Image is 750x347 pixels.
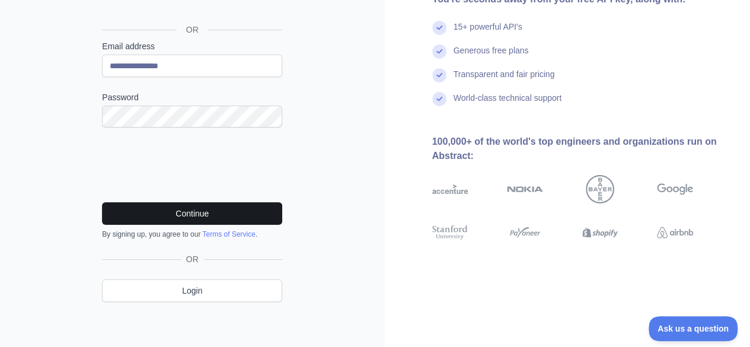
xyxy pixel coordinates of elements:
[102,40,282,52] label: Email address
[432,68,446,82] img: check mark
[102,230,282,239] div: By signing up, you agree to our .
[432,44,446,59] img: check mark
[507,224,543,241] img: payoneer
[102,142,282,188] iframe: reCAPTCHA
[657,175,693,203] img: google
[432,175,468,203] img: accenture
[177,24,208,36] span: OR
[432,21,446,35] img: check mark
[432,135,732,163] div: 100,000+ of the world's top engineers and organizations run on Abstract:
[507,175,543,203] img: nokia
[432,224,468,241] img: stanford university
[454,92,562,116] div: World-class technical support
[454,44,529,68] div: Generous free plans
[649,316,738,341] iframe: Toggle Customer Support
[657,224,693,241] img: airbnb
[102,91,282,103] label: Password
[102,279,282,302] a: Login
[102,202,282,225] button: Continue
[454,21,522,44] div: 15+ powerful API's
[586,175,614,203] img: bayer
[181,253,203,265] span: OR
[202,230,255,238] a: Terms of Service
[454,68,555,92] div: Transparent and fair pricing
[582,224,618,241] img: shopify
[432,92,446,106] img: check mark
